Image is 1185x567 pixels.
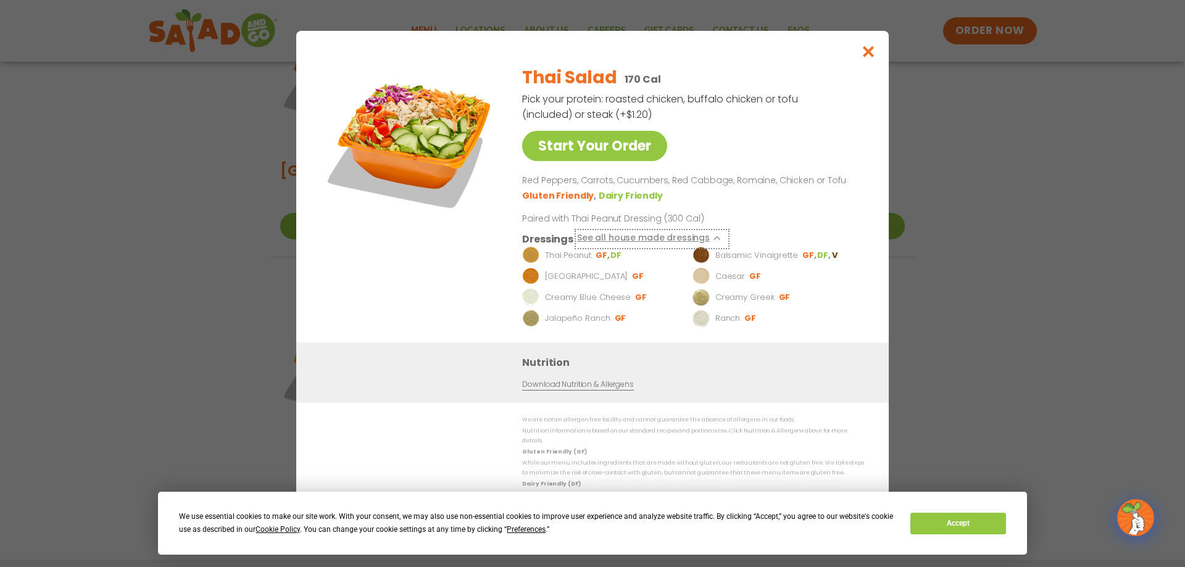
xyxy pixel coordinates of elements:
li: GF [744,313,757,324]
p: Balsamic Vinaigrette [715,249,798,262]
div: Cookie Consent Prompt [158,492,1027,555]
li: DF [817,250,831,261]
li: Dairy Friendly [599,189,665,202]
a: Start Your Order [522,131,667,161]
li: DF [610,250,623,261]
h3: Dressings [522,231,573,247]
li: GF [632,271,645,282]
div: We use essential cookies to make our site work. With your consent, we may also use non-essential ... [179,510,896,536]
img: Dressing preview image for Creamy Blue Cheese [522,289,539,306]
h3: Nutrition [522,355,870,370]
p: Jalapeño Ranch [545,312,610,325]
img: Dressing preview image for Creamy Greek [692,289,710,306]
h2: Thai Salad [522,65,617,91]
p: 170 Cal [625,72,661,87]
p: Creamy Blue Cheese [545,291,631,304]
li: GF [596,250,610,261]
p: Ranch [715,312,741,325]
img: Dressing preview image for Caesar [692,268,710,285]
p: Pick your protein: roasted chicken, buffalo chicken or tofu (included) or steak (+$1.20) [522,91,800,122]
p: Caesar [715,270,745,283]
button: See all house made dressings [577,231,727,247]
p: While our menu includes foods that are made without dairy, our restaurants are not dairy free. We... [522,490,864,510]
img: Dressing preview image for Ranch [692,310,710,327]
img: Dressing preview image for Balsamic Vinaigrette [692,247,710,264]
p: Red Peppers, Carrots, Cucumbers, Red Cabbage, Romaine, Chicken or Tofu [522,173,859,188]
img: Dressing preview image for BBQ Ranch [522,268,539,285]
li: Gluten Friendly [522,189,598,202]
button: Close modal [849,31,889,72]
p: Nutrition information is based on our standard recipes and portion sizes. Click Nutrition & Aller... [522,426,864,445]
li: GF [802,250,817,261]
p: Creamy Greek [715,291,775,304]
li: V [832,250,839,261]
button: Accept [910,513,1005,534]
img: Featured product photo for Thai Salad [324,56,497,228]
img: Dressing preview image for Thai Peanut [522,247,539,264]
p: Thai Peanut [545,249,591,262]
li: GF [749,271,762,282]
span: Cookie Policy [256,525,300,534]
span: Preferences [507,525,546,534]
img: Dressing preview image for Jalapeño Ranch [522,310,539,327]
p: [GEOGRAPHIC_DATA] [545,270,628,283]
strong: Gluten Friendly (GF) [522,448,586,455]
a: Download Nutrition & Allergens [522,379,633,391]
li: GF [779,292,792,303]
li: GF [615,313,628,324]
img: wpChatIcon [1118,500,1153,535]
li: GF [635,292,648,303]
p: We are not an allergen free facility and cannot guarantee the absence of allergens in our foods. [522,415,864,424]
strong: Dairy Friendly (DF) [522,480,580,487]
p: While our menu includes ingredients that are made without gluten, our restaurants are not gluten ... [522,458,864,478]
p: Paired with Thai Peanut Dressing (300 Cal) [522,212,750,225]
